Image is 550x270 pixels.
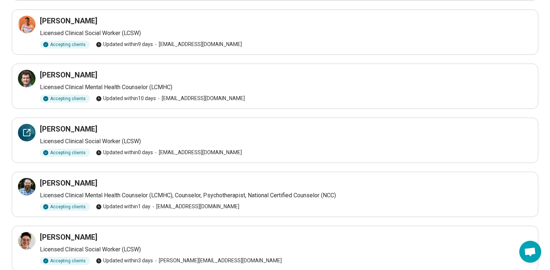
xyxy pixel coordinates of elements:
span: Updated within 10 days [96,95,156,102]
div: Accepting clients [40,149,90,157]
span: [PERSON_NAME][EMAIL_ADDRESS][DOMAIN_NAME] [153,257,282,265]
span: Updated within 1 day [96,203,150,210]
div: Open chat [519,241,541,263]
h3: [PERSON_NAME] [40,70,97,80]
span: [EMAIL_ADDRESS][DOMAIN_NAME] [153,41,242,48]
span: [EMAIL_ADDRESS][DOMAIN_NAME] [156,95,245,102]
h3: [PERSON_NAME] [40,16,97,26]
span: [EMAIL_ADDRESS][DOMAIN_NAME] [150,203,239,210]
div: Accepting clients [40,95,90,103]
p: Licensed Clinical Social Worker (LCSW) [40,245,532,254]
p: Licensed Clinical Social Worker (LCSW) [40,137,532,146]
span: [EMAIL_ADDRESS][DOMAIN_NAME] [153,149,242,156]
span: Updated within 9 days [96,41,153,48]
p: Licensed Clinical Social Worker (LCSW) [40,29,532,38]
span: Updated within 0 days [96,149,153,156]
p: Licensed Clinical Mental Health Counselor (LCMHC) [40,83,532,92]
div: Accepting clients [40,257,90,265]
p: Licensed Clinical Mental Health Counselor (LCMHC), Counselor, Psychotherapist, National Certified... [40,191,532,200]
h3: [PERSON_NAME] [40,124,97,134]
span: Updated within 3 days [96,257,153,265]
div: Accepting clients [40,41,90,49]
h3: [PERSON_NAME] [40,232,97,242]
h3: [PERSON_NAME] [40,178,97,188]
div: Accepting clients [40,203,90,211]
